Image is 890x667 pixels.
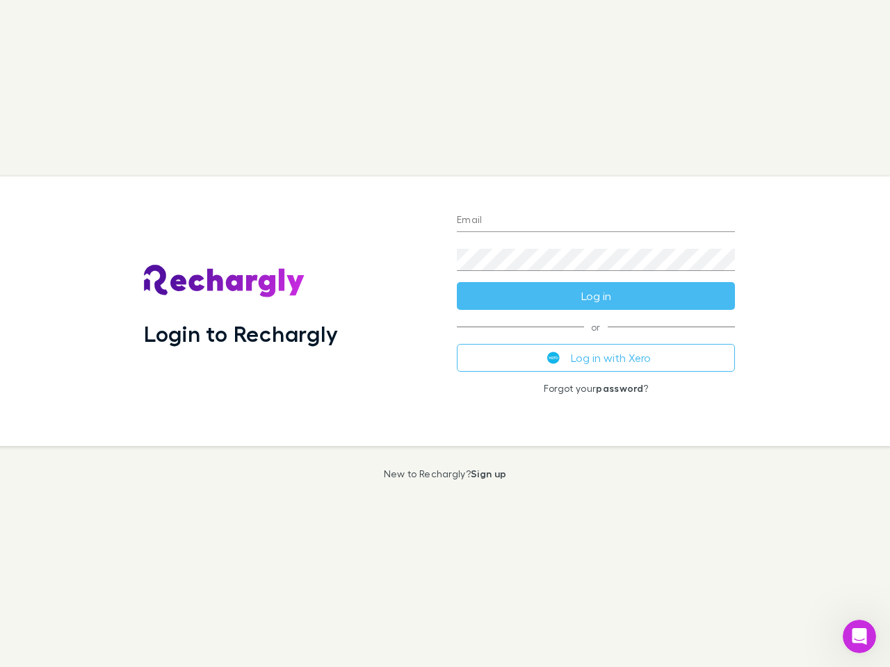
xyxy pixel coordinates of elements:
p: New to Rechargly? [384,468,507,479]
img: Rechargly's Logo [144,265,305,298]
a: password [596,382,643,394]
button: Log in [457,282,735,310]
img: Xero's logo [547,352,560,364]
p: Forgot your ? [457,383,735,394]
h1: Login to Rechargly [144,320,338,347]
iframe: Intercom live chat [843,620,876,653]
button: Log in with Xero [457,344,735,372]
a: Sign up [471,468,506,479]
